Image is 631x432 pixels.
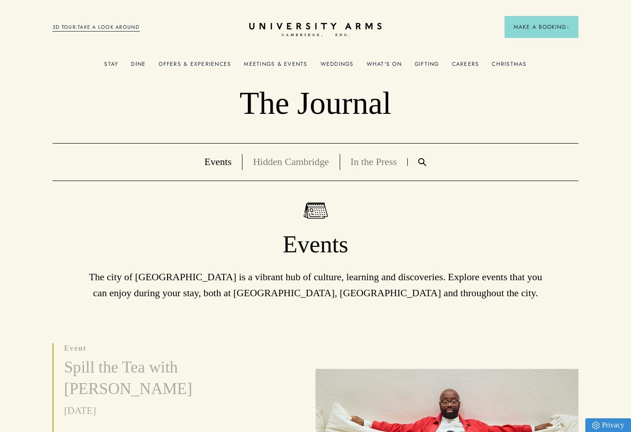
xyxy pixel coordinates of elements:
a: 3D TOUR:TAKE A LOOK AROUND [53,23,140,32]
h3: Spill the Tea with [PERSON_NAME] [64,357,294,400]
span: Make a Booking [514,23,569,31]
a: Privacy [585,418,631,432]
a: Hidden Cambridge [253,156,329,167]
a: What's On [367,61,402,73]
img: Events [304,202,328,219]
img: Search [418,158,426,166]
p: [DATE] [64,403,294,419]
a: Search [408,158,437,166]
button: Make a BookingArrow icon [505,16,578,38]
a: Gifting [415,61,439,73]
p: The city of [GEOGRAPHIC_DATA] is a vibrant hub of culture, learning and discoveries. Explore even... [87,269,544,301]
a: Dine [131,61,146,73]
img: Arrow icon [566,26,569,29]
p: The Journal [53,84,578,122]
img: Privacy [592,421,599,429]
a: event Spill the Tea with [PERSON_NAME] [DATE] [53,343,294,419]
a: Stay [104,61,118,73]
p: event [64,343,294,353]
a: Meetings & Events [244,61,307,73]
a: Careers [452,61,479,73]
a: Weddings [321,61,354,73]
a: Events [205,156,231,167]
a: In the Press [351,156,397,167]
a: Offers & Experiences [158,61,231,73]
a: Christmas [492,61,526,73]
h1: Events [53,229,578,259]
a: Home [249,23,382,37]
